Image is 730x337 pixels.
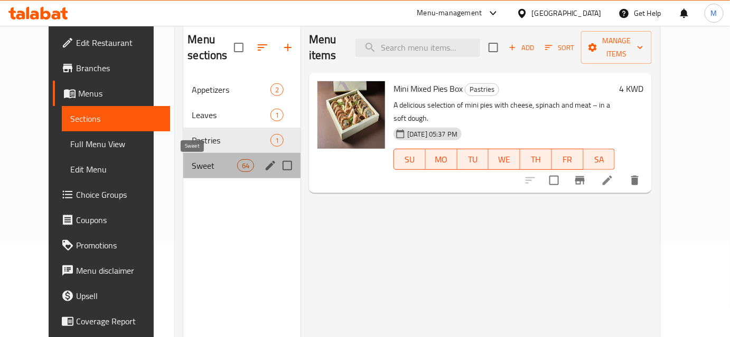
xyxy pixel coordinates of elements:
[309,32,343,63] h2: Menu items
[542,40,577,56] button: Sort
[622,168,648,193] button: delete
[465,83,499,96] div: Pastries
[183,128,301,153] div: Pastries1
[619,81,643,96] h6: 4 KWD
[417,7,482,20] div: Menu-management
[76,188,162,201] span: Choice Groups
[183,153,301,178] div: Sweet64edit
[53,81,171,106] a: Menus
[192,109,270,121] span: Leaves
[507,42,536,54] span: Add
[394,149,426,170] button: SU
[581,31,652,64] button: Manage items
[188,32,234,63] h2: Menu sections
[183,102,301,128] div: Leaves1
[398,152,422,167] span: SU
[53,233,171,258] a: Promotions
[70,138,162,150] span: Full Menu View
[493,152,516,167] span: WE
[552,149,584,170] button: FR
[270,134,284,147] div: items
[237,159,254,172] div: items
[556,152,579,167] span: FR
[76,62,162,74] span: Branches
[183,73,301,182] nav: Menu sections
[70,112,162,125] span: Sections
[70,163,162,176] span: Edit Menu
[532,7,602,19] div: [GEOGRAPHIC_DATA]
[538,40,581,56] span: Sort items
[403,129,462,139] span: [DATE] 05:37 PM
[76,290,162,302] span: Upsell
[457,149,489,170] button: TU
[482,36,504,59] span: Select section
[584,149,615,170] button: SA
[271,110,283,120] span: 1
[394,81,463,97] span: Mini Mixed Pies Box
[270,83,284,96] div: items
[275,35,301,60] button: Add section
[520,149,552,170] button: TH
[62,157,171,182] a: Edit Menu
[588,152,611,167] span: SA
[271,136,283,146] span: 1
[426,149,457,170] button: MO
[53,258,171,283] a: Menu disclaimer
[394,99,615,125] p: A delicious selection of mini pies with cheese, spinach and meat – in a soft dough.
[543,169,565,191] span: Select to update
[567,168,593,193] button: Branch-specific-item
[504,40,538,56] button: Add
[228,36,250,59] span: Select all sections
[317,81,385,149] img: Mini Mixed Pies Box
[430,152,453,167] span: MO
[263,158,278,174] button: edit
[504,40,538,56] span: Add item
[76,239,162,252] span: Promotions
[62,106,171,131] a: Sections
[53,309,171,334] a: Coverage Report
[465,83,499,95] span: Pastries
[525,152,548,167] span: TH
[76,315,162,328] span: Coverage Report
[62,131,171,157] a: Full Menu View
[238,161,254,171] span: 64
[355,38,480,57] input: search
[183,77,301,102] div: Appetizers2
[462,152,485,167] span: TU
[192,83,270,96] span: Appetizers
[53,55,171,81] a: Branches
[489,149,520,170] button: WE
[192,134,270,147] span: Pastries
[271,85,283,95] span: 2
[250,35,275,60] span: Sort sections
[192,159,237,172] span: Sweet
[53,182,171,207] a: Choice Groups
[53,207,171,233] a: Coupons
[76,264,162,277] span: Menu disclaimer
[76,214,162,226] span: Coupons
[545,42,574,54] span: Sort
[589,34,643,61] span: Manage items
[53,283,171,309] a: Upsell
[76,36,162,49] span: Edit Restaurant
[53,30,171,55] a: Edit Restaurant
[711,7,717,19] span: M
[78,87,162,100] span: Menus
[601,174,614,187] a: Edit menu item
